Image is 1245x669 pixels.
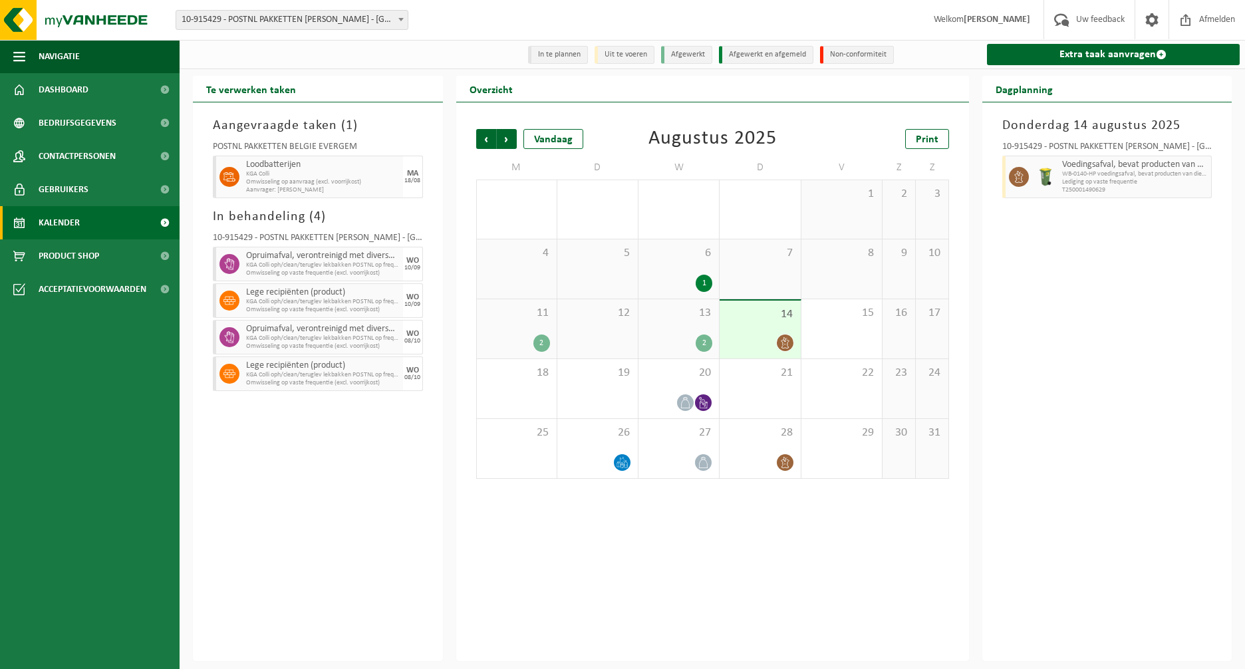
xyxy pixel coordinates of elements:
div: 2 [696,334,712,352]
span: Gebruikers [39,173,88,206]
div: POSTNL PAKKETTEN BELGIE EVERGEM [213,142,423,156]
span: 21 [726,366,793,380]
span: KGA Colli oph/clean/teruglev lekbakken POSTNL op frequentie [246,371,400,379]
a: Print [905,129,949,149]
span: Opruimafval, verontreinigd met diverse niet-gevaarlijke afvalstoffen [246,251,400,261]
div: 2 [533,334,550,352]
h3: In behandeling ( ) [213,207,423,227]
div: WO [406,293,419,301]
span: 26 [564,426,631,440]
span: Vorige [476,129,496,149]
div: 1 [696,275,712,292]
div: WO [406,366,419,374]
span: 22 [808,366,875,380]
span: 8 [808,246,875,261]
span: 9 [889,246,908,261]
h3: Aangevraagde taken ( ) [213,116,423,136]
div: 10-915429 - POSTNL PAKKETTEN [PERSON_NAME] - [GEOGRAPHIC_DATA] [1002,142,1212,156]
span: 5 [564,246,631,261]
span: 28 [726,426,793,440]
span: 4 [484,246,550,261]
span: Acceptatievoorwaarden [39,273,146,306]
td: D [557,156,638,180]
span: 17 [922,306,942,321]
span: Lege recipiënten (product) [246,287,400,298]
span: 1 [808,187,875,201]
span: KGA Colli oph/clean/teruglev lekbakken POSTNL op frequentie [246,298,400,306]
span: 11 [484,306,550,321]
span: 15 [808,306,875,321]
span: 1 [346,119,353,132]
span: Lediging op vaste frequentie [1062,178,1208,186]
span: Lege recipiënten (product) [246,360,400,371]
div: 10/09 [404,301,420,308]
div: 10/09 [404,265,420,271]
td: Z [883,156,916,180]
span: KGA Colli oph/clean/teruglev lekbakken POSTNL op frequentie [246,261,400,269]
span: Voedingsafval, bevat producten van dierlijke oorsprong, onverpakt, categorie 3 [1062,160,1208,170]
span: 23 [889,366,908,380]
span: 30 [889,426,908,440]
span: Omwisseling op vaste frequentie (excl. voorrijkost) [246,306,400,314]
td: V [801,156,883,180]
span: 6 [645,246,712,261]
span: 3 [922,187,942,201]
div: WO [406,330,419,338]
td: M [476,156,557,180]
span: Kalender [39,206,80,239]
td: W [638,156,720,180]
h3: Donderdag 14 augustus 2025 [1002,116,1212,136]
span: 27 [645,426,712,440]
span: 13 [645,306,712,321]
li: Afgewerkt [661,46,712,64]
td: Z [916,156,949,180]
div: 08/10 [404,374,420,381]
span: Omwisseling op aanvraag (excl. voorrijkost) [246,178,400,186]
li: In te plannen [528,46,588,64]
span: Omwisseling op vaste frequentie (excl. voorrijkost) [246,269,400,277]
span: Aanvrager: [PERSON_NAME] [246,186,400,194]
span: 29 [808,426,875,440]
img: WB-0140-HPE-GN-50 [1036,167,1055,187]
span: 31 [922,426,942,440]
span: 19 [564,366,631,380]
span: WB-0140-HP voedingsafval, bevat producten van dierlijke oors [1062,170,1208,178]
h2: Te verwerken taken [193,76,309,102]
div: Augustus 2025 [648,129,777,149]
span: Print [916,134,938,145]
h2: Dagplanning [982,76,1066,102]
td: D [720,156,801,180]
span: 25 [484,426,550,440]
span: Contactpersonen [39,140,116,173]
span: Dashboard [39,73,88,106]
span: Opruimafval, verontreinigd met diverse niet-gevaarlijke afvalstoffen [246,324,400,334]
span: 10-915429 - POSTNL PAKKETTEN BELGIE EVERGEM - EVERGEM [176,10,408,30]
span: 10 [922,246,942,261]
span: 12 [564,306,631,321]
span: Omwisseling op vaste frequentie (excl. voorrijkost) [246,379,400,387]
span: Bedrijfsgegevens [39,106,116,140]
span: KGA Colli [246,170,400,178]
div: 08/10 [404,338,420,344]
span: Volgende [497,129,517,149]
div: WO [406,257,419,265]
li: Non-conformiteit [820,46,894,64]
li: Afgewerkt en afgemeld [719,46,813,64]
li: Uit te voeren [595,46,654,64]
span: Navigatie [39,40,80,73]
span: 4 [314,210,321,223]
span: T250001490629 [1062,186,1208,194]
span: 20 [645,366,712,380]
span: 18 [484,366,550,380]
span: 16 [889,306,908,321]
span: Omwisseling op vaste frequentie (excl. voorrijkost) [246,342,400,350]
span: 2 [889,187,908,201]
div: 10-915429 - POSTNL PAKKETTEN [PERSON_NAME] - [GEOGRAPHIC_DATA] [213,233,423,247]
span: 24 [922,366,942,380]
div: 18/08 [404,178,420,184]
span: Loodbatterijen [246,160,400,170]
span: 10-915429 - POSTNL PAKKETTEN BELGIE EVERGEM - EVERGEM [176,11,408,29]
span: 7 [726,246,793,261]
span: KGA Colli oph/clean/teruglev lekbakken POSTNL op frequentie [246,334,400,342]
strong: [PERSON_NAME] [964,15,1030,25]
